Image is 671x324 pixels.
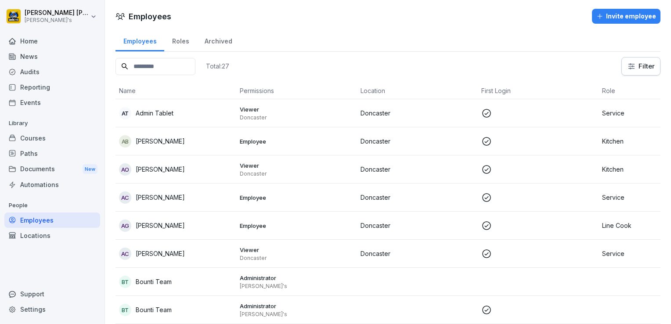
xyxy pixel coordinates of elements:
[4,79,100,95] a: Reporting
[119,220,131,232] div: AG
[240,246,354,254] p: Viewer
[240,283,354,290] p: [PERSON_NAME]'s
[240,222,354,230] p: Employee
[4,228,100,243] a: Locations
[136,137,185,146] p: [PERSON_NAME]
[119,248,131,260] div: AC
[4,64,100,79] a: Audits
[361,221,474,230] p: Doncaster
[119,163,131,176] div: AO
[4,130,100,146] a: Courses
[236,83,357,99] th: Permissions
[136,277,172,286] p: Bounti Team
[478,83,599,99] th: First Login
[206,62,229,70] p: Total: 27
[119,304,131,316] div: BT
[240,194,354,202] p: Employee
[592,9,660,24] button: Invite employee
[4,161,100,177] div: Documents
[4,302,100,317] a: Settings
[622,58,660,75] button: Filter
[4,116,100,130] p: Library
[115,29,164,51] a: Employees
[25,9,89,17] p: [PERSON_NAME] [PERSON_NAME]
[4,286,100,302] div: Support
[240,170,354,177] p: Doncaster
[240,255,354,262] p: Doncaster
[136,108,173,118] p: Admin Tablet
[627,62,655,71] div: Filter
[119,191,131,204] div: AC
[596,11,656,21] div: Invite employee
[240,114,354,121] p: Doncaster
[240,137,354,145] p: Employee
[119,276,131,288] div: BT
[4,49,100,64] a: News
[136,221,185,230] p: [PERSON_NAME]
[136,249,185,258] p: [PERSON_NAME]
[119,135,131,148] div: AB
[25,17,89,23] p: [PERSON_NAME]'s
[240,311,354,318] p: [PERSON_NAME]'s
[136,165,185,174] p: [PERSON_NAME]
[129,11,171,22] h1: Employees
[240,105,354,113] p: Viewer
[4,146,100,161] a: Paths
[4,33,100,49] a: Home
[197,29,240,51] a: Archived
[4,212,100,228] a: Employees
[4,177,100,192] a: Automations
[164,29,197,51] a: Roles
[361,249,474,258] p: Doncaster
[357,83,478,99] th: Location
[115,83,236,99] th: Name
[240,302,354,310] p: Administrator
[136,193,185,202] p: [PERSON_NAME]
[4,161,100,177] a: DocumentsNew
[240,162,354,169] p: Viewer
[361,108,474,118] p: Doncaster
[4,198,100,212] p: People
[361,193,474,202] p: Doncaster
[83,164,97,174] div: New
[361,165,474,174] p: Doncaster
[119,107,131,119] div: AT
[240,274,354,282] p: Administrator
[136,305,172,314] p: Bounti Team
[361,137,474,146] p: Doncaster
[4,95,100,110] a: Events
